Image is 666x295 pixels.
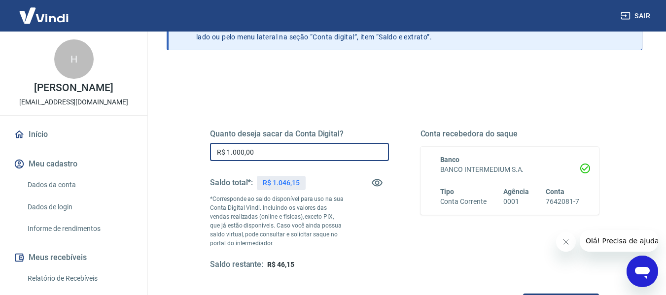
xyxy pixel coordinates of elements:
p: R$ 1.046,15 [263,178,299,188]
p: [PERSON_NAME] [34,83,113,93]
span: Olá! Precisa de ajuda? [6,7,83,15]
iframe: Fechar mensagem [556,232,576,252]
h6: 7642081-7 [546,197,579,207]
a: Dados de login [24,197,136,217]
span: Tipo [440,188,455,196]
a: Informe de rendimentos [24,219,136,239]
p: [EMAIL_ADDRESS][DOMAIN_NAME] [19,97,128,107]
h6: 0001 [503,197,529,207]
iframe: Botão para abrir a janela de mensagens [627,256,658,287]
a: Dados da conta [24,175,136,195]
h5: Conta recebedora do saque [421,129,599,139]
h6: Conta Corrente [440,197,487,207]
h5: Saldo restante: [210,260,263,270]
iframe: Mensagem da empresa [580,230,658,252]
a: Início [12,124,136,145]
a: Relatório de Recebíveis [24,268,136,289]
span: R$ 46,15 [267,261,294,268]
h5: Quanto deseja sacar da Conta Digital? [210,129,389,139]
span: Banco [440,156,460,164]
span: Agência [503,188,529,196]
button: Meus recebíveis [12,247,136,268]
p: *Corresponde ao saldo disponível para uso na sua Conta Digital Vindi. Incluindo os valores das ve... [210,195,344,248]
h5: Saldo total*: [210,178,253,188]
button: Meu cadastro [12,153,136,175]
span: Conta [546,188,564,196]
div: H [54,39,94,79]
h6: BANCO INTERMEDIUM S.A. [440,164,580,175]
img: Vindi [12,0,76,31]
button: Sair [619,7,654,25]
